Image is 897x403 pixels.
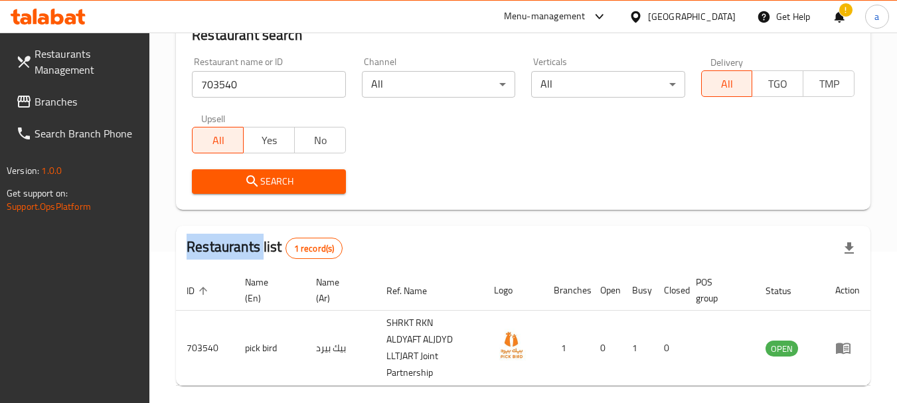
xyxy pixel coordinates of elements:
[35,46,139,78] span: Restaurants Management
[35,94,139,110] span: Branches
[7,185,68,202] span: Get support on:
[249,131,289,150] span: Yes
[35,125,139,141] span: Search Branch Phone
[766,283,809,299] span: Status
[294,127,346,153] button: No
[362,71,515,98] div: All
[198,131,238,150] span: All
[41,162,62,179] span: 1.0.0
[187,237,343,259] h2: Restaurants list
[245,274,289,306] span: Name (En)
[803,70,855,97] button: TMP
[590,270,621,311] th: Open
[696,274,739,306] span: POS group
[653,311,685,386] td: 0
[531,71,685,98] div: All
[176,270,870,386] table: enhanced table
[5,38,150,86] a: Restaurants Management
[300,131,341,150] span: No
[648,9,736,24] div: [GEOGRAPHIC_DATA]
[504,9,586,25] div: Menu-management
[710,57,744,66] label: Delivery
[192,25,855,45] h2: Restaurant search
[201,114,226,123] label: Upsell
[7,162,39,179] span: Version:
[621,311,653,386] td: 1
[316,274,360,306] span: Name (Ar)
[833,232,865,264] div: Export file
[809,74,849,94] span: TMP
[5,118,150,149] a: Search Branch Phone
[766,341,798,357] span: OPEN
[701,70,753,97] button: All
[234,311,305,386] td: pick bird
[176,311,234,386] td: 703540
[874,9,879,24] span: a
[286,242,343,255] span: 1 record(s)
[835,340,860,356] div: Menu
[752,70,803,97] button: TGO
[758,74,798,94] span: TGO
[376,311,484,386] td: SHRKT RKN ALDYAFT ALJDYD LLTJART Joint Partnership
[825,270,870,311] th: Action
[386,283,444,299] span: Ref. Name
[187,283,212,299] span: ID
[5,86,150,118] a: Branches
[203,173,335,190] span: Search
[590,311,621,386] td: 0
[192,169,345,194] button: Search
[305,311,376,386] td: بيك بيرد
[483,270,543,311] th: Logo
[192,71,345,98] input: Search for restaurant name or ID..
[543,311,590,386] td: 1
[707,74,748,94] span: All
[653,270,685,311] th: Closed
[621,270,653,311] th: Busy
[543,270,590,311] th: Branches
[7,198,91,215] a: Support.OpsPlatform
[243,127,295,153] button: Yes
[494,329,527,362] img: pick bird
[192,127,244,153] button: All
